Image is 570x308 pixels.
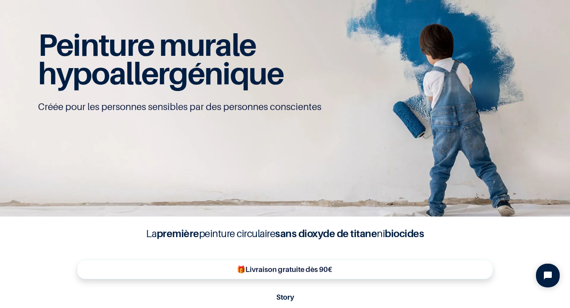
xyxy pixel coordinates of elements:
h4: La peinture circulaire ni [127,226,443,241]
b: première [157,227,199,240]
span: Peinture murale [38,26,256,63]
b: biocides [385,227,424,240]
span: hypoallergénique [38,55,284,91]
b: sans dioxyde de titane [275,227,377,240]
p: Créée pour les personnes sensibles par des personnes conscientes [38,101,532,113]
b: 🎁Livraison gratuite dès 90€ [237,265,332,274]
iframe: Tidio Chat [529,257,566,294]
